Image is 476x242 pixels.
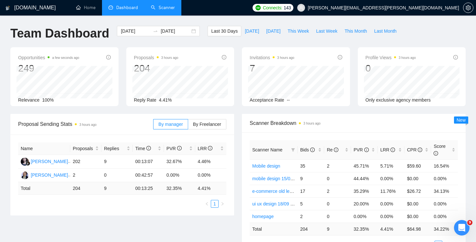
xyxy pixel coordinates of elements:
td: 2 [70,169,101,182]
time: 3 hours ago [303,122,321,125]
a: homepage [252,214,274,219]
td: 0.00% [431,197,458,210]
span: info-circle [106,55,111,60]
a: mobile design 15/09 cover letter another first part [252,176,351,181]
td: 32.67% [164,155,195,169]
button: setting [463,3,473,13]
td: 0 [324,197,351,210]
td: 0.00% [378,197,404,210]
input: Start date [121,27,150,35]
td: 0.00% [378,210,404,223]
li: Previous Page [203,200,211,208]
td: 34.13% [431,185,458,197]
td: $0.00 [404,172,431,185]
span: swap-right [153,28,158,34]
td: 9 [101,182,132,195]
span: user [299,5,303,10]
td: 45.71% [351,159,378,172]
span: By Freelancer [193,122,221,127]
span: info-circle [146,146,151,150]
span: Opportunities [18,54,79,61]
td: 9 [324,223,351,235]
button: Last Week [312,26,341,36]
th: Proposals [70,142,101,155]
td: 5.71% [378,159,404,172]
td: 0.00% [378,172,404,185]
td: 44.44% [351,172,378,185]
span: Re [327,147,338,152]
time: 3 hours ago [161,56,178,60]
span: This Week [288,27,309,35]
span: Reply Rate [134,97,156,103]
td: 00:13:07 [133,155,164,169]
button: [DATE] [241,26,263,36]
div: 7 [250,62,294,74]
td: 11.76% [378,185,404,197]
td: $0.00 [404,197,431,210]
td: $59.60 [404,159,431,172]
td: 2 [324,159,351,172]
span: info-circle [208,146,212,150]
td: 0.00% [164,169,195,182]
td: 35.29% [351,185,378,197]
td: 16.54% [431,159,458,172]
button: [DATE] [263,26,284,36]
button: left [203,200,211,208]
span: Last 30 Days [211,27,238,35]
div: [PERSON_NAME] [31,158,68,165]
time: 3 hours ago [277,56,294,60]
td: Total [250,223,298,235]
img: RS [21,158,29,166]
span: Dashboard [116,5,138,10]
span: dashboard [108,5,113,10]
td: 20.00% [351,197,378,210]
a: ui ux design 18/09 cover letter changed & cases revised [252,201,365,206]
span: Proposals [134,54,178,61]
button: This Week [284,26,312,36]
td: 5 [298,197,324,210]
span: 9 [467,220,472,225]
a: searchScanner [151,5,175,10]
td: $ 64.98 [404,223,431,235]
span: left [205,202,209,206]
span: Last Month [374,27,396,35]
input: End date [161,27,190,35]
td: 0.00% [431,172,458,185]
span: PVR [166,146,182,151]
span: Connects: [263,4,282,11]
span: Profile Views [366,54,416,61]
td: 4.41 % [378,223,404,235]
div: 0 [366,62,416,74]
span: info-circle [418,148,422,152]
td: 2 [298,210,324,223]
span: Proposal Sending Stats [18,120,153,128]
td: $26.72 [404,185,431,197]
span: info-circle [453,55,458,60]
td: 2 [324,185,351,197]
td: 202 [70,155,101,169]
a: setting [463,5,473,10]
td: 4.41 % [195,182,227,195]
a: e-commerce old letter [252,189,296,194]
span: info-circle [338,55,342,60]
td: 00:13:25 [133,182,164,195]
td: $0.00 [404,210,431,223]
span: Last Week [316,27,337,35]
button: right [219,200,226,208]
span: Proposals [73,145,94,152]
img: upwork-logo.png [255,5,261,10]
span: Bids [300,147,315,152]
td: 4.46% [195,155,227,169]
img: gigradar-bm.png [26,161,30,166]
span: info-circle [334,148,338,152]
span: 4.41% [159,97,172,103]
span: LRR [198,146,213,151]
span: LRR [380,147,395,152]
span: This Month [345,27,367,35]
td: 0 [324,172,351,185]
a: RS[PERSON_NAME] [21,159,68,164]
span: -- [287,97,290,103]
td: 0 [324,210,351,223]
td: 204 [298,223,324,235]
